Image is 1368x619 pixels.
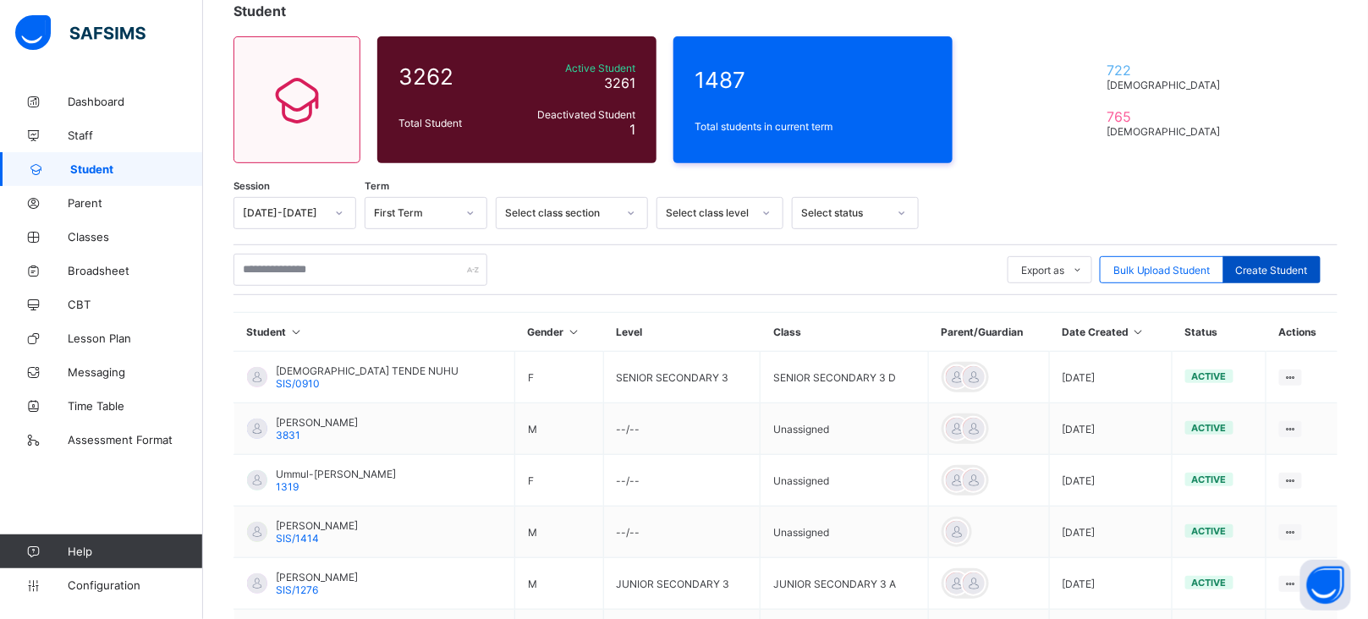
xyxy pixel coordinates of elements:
[1049,403,1172,455] td: [DATE]
[234,313,515,352] th: Student
[276,468,396,480] span: Ummul-[PERSON_NAME]
[1107,79,1228,91] span: [DEMOGRAPHIC_DATA]
[276,480,299,493] span: 1319
[68,331,203,345] span: Lesson Plan
[666,207,752,220] div: Select class level
[70,162,203,176] span: Student
[761,507,928,558] td: Unassigned
[374,207,456,220] div: First Term
[761,455,928,507] td: Unassigned
[603,507,761,558] td: --/--
[515,108,635,121] span: Deactivated Student
[603,455,761,507] td: --/--
[629,121,635,138] span: 1
[243,207,325,220] div: [DATE]-[DATE]
[1266,313,1338,352] th: Actions
[276,519,358,532] span: [PERSON_NAME]
[1049,352,1172,403] td: [DATE]
[68,264,203,277] span: Broadsheet
[1236,264,1308,277] span: Create Student
[398,63,507,90] span: 3262
[515,455,603,507] td: F
[695,120,931,133] span: Total students in current term
[276,583,318,596] span: SIS/1276
[1172,313,1266,352] th: Status
[567,326,581,338] i: Sort in Ascending Order
[761,313,928,352] th: Class
[1049,558,1172,610] td: [DATE]
[1021,264,1064,277] span: Export as
[1049,313,1172,352] th: Date Created
[761,558,928,610] td: JUNIOR SECONDARY 3 A
[1107,125,1228,138] span: [DEMOGRAPHIC_DATA]
[233,3,286,19] span: Student
[603,403,761,455] td: --/--
[394,112,511,134] div: Total Student
[276,377,320,390] span: SIS/0910
[68,578,202,592] span: Configuration
[1049,507,1172,558] td: [DATE]
[801,207,887,220] div: Select status
[68,545,202,558] span: Help
[276,429,300,441] span: 3831
[1107,108,1228,125] span: 765
[603,352,761,403] td: SENIOR SECONDARY 3
[603,558,761,610] td: JUNIOR SECONDARY 3
[276,364,459,377] span: [DEMOGRAPHIC_DATA] TENDE NUHU
[515,403,603,455] td: M
[1192,577,1227,589] span: active
[515,62,635,74] span: Active Student
[68,298,203,311] span: CBT
[276,571,358,583] span: [PERSON_NAME]
[515,507,603,558] td: M
[365,180,389,192] span: Term
[68,399,203,413] span: Time Table
[1192,370,1227,382] span: active
[761,403,928,455] td: Unassigned
[761,352,928,403] td: SENIOR SECONDARY 3 D
[68,230,203,244] span: Classes
[515,352,603,403] td: F
[1049,455,1172,507] td: [DATE]
[68,365,203,379] span: Messaging
[276,416,358,429] span: [PERSON_NAME]
[505,207,617,220] div: Select class section
[1192,525,1227,537] span: active
[1192,422,1227,434] span: active
[928,313,1049,352] th: Parent/Guardian
[233,180,270,192] span: Session
[1192,474,1227,485] span: active
[695,67,931,93] span: 1487
[603,313,761,352] th: Level
[515,313,603,352] th: Gender
[1300,560,1351,611] button: Open asap
[1107,62,1228,79] span: 722
[68,433,203,446] span: Assessment Format
[68,129,203,142] span: Staff
[68,196,203,210] span: Parent
[1131,326,1145,338] i: Sort in Ascending Order
[604,74,635,91] span: 3261
[1113,264,1211,277] span: Bulk Upload Student
[515,558,603,610] td: M
[15,15,146,51] img: safsims
[289,326,304,338] i: Sort in Ascending Order
[276,532,319,545] span: SIS/1414
[68,95,203,108] span: Dashboard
